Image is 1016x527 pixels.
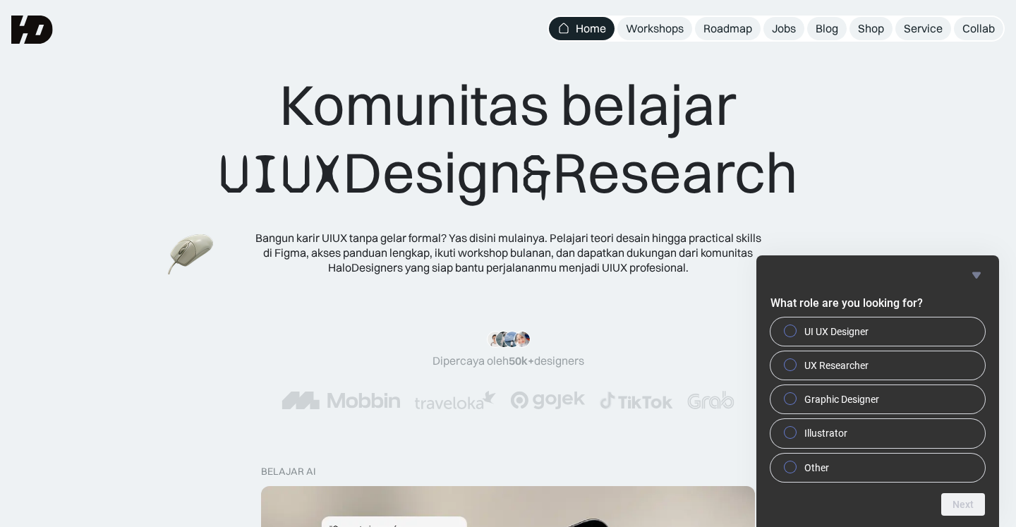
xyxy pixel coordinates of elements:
[219,71,798,208] div: Komunitas belajar Design Research
[626,21,684,36] div: Workshops
[509,353,534,368] span: 50k+
[576,21,606,36] div: Home
[804,358,869,372] span: UX Researcher
[433,353,584,368] div: Dipercaya oleh designers
[816,21,838,36] div: Blog
[962,21,995,36] div: Collab
[261,466,315,478] div: belajar ai
[617,17,692,40] a: Workshops
[549,17,615,40] a: Home
[770,295,985,312] h2: What role are you looking for?
[219,140,343,208] span: UIUX
[895,17,951,40] a: Service
[804,325,869,339] span: UI UX Designer
[703,21,752,36] div: Roadmap
[770,317,985,482] div: What role are you looking for?
[521,140,552,208] span: &
[804,392,879,406] span: Graphic Designer
[804,461,829,475] span: Other
[968,267,985,284] button: Hide survey
[763,17,804,40] a: Jobs
[770,267,985,516] div: What role are you looking for?
[849,17,893,40] a: Shop
[954,17,1003,40] a: Collab
[858,21,884,36] div: Shop
[772,21,796,36] div: Jobs
[254,231,762,274] div: Bangun karir UIUX tanpa gelar formal? Yas disini mulainya. Pelajari teori desain hingga practical...
[941,493,985,516] button: Next question
[904,21,943,36] div: Service
[804,426,847,440] span: Illustrator
[695,17,761,40] a: Roadmap
[807,17,847,40] a: Blog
